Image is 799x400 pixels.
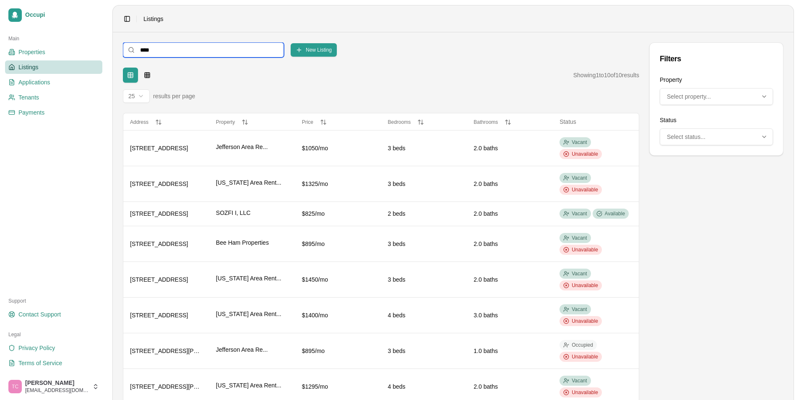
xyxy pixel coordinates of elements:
nav: breadcrumb [143,15,163,23]
div: 4 beds [388,311,460,319]
div: 3 beds [388,180,460,188]
a: Privacy Policy [5,341,102,355]
label: Property [660,76,682,83]
span: Select status... [667,133,705,141]
span: [US_STATE] Area Rent... [216,310,281,318]
span: [US_STATE] Area Rent... [216,381,281,390]
div: 2.0 baths [474,209,546,218]
span: [US_STATE] Area Rent... [216,178,281,187]
span: Vacant [572,270,587,277]
button: Property [216,119,289,125]
a: Tenants [5,91,102,104]
button: Address [130,119,203,125]
div: 2.0 baths [474,275,546,284]
div: Legal [5,328,102,341]
div: $895/mo [302,347,375,355]
div: 2.0 baths [474,180,546,188]
span: Terms of Service [18,359,62,367]
span: Unavailable [572,151,598,157]
div: Filters [660,53,773,65]
span: Vacant [572,210,587,217]
div: $895/mo [302,240,375,248]
span: [US_STATE] Area Rent... [216,274,281,282]
span: Property [216,119,235,125]
span: Vacant [572,139,587,146]
span: Available [605,210,625,217]
a: Applications [5,76,102,89]
button: New Listing [291,43,337,57]
button: Multi-select: 0 of 21 options selected. Select property... [660,88,773,105]
span: Unavailable [572,186,598,193]
div: 3 beds [388,347,460,355]
div: [STREET_ADDRESS] [130,144,203,152]
div: $1295/mo [302,382,375,391]
div: 3 beds [388,144,460,152]
div: Main [5,32,102,45]
span: Select property... [667,92,711,101]
div: 3.0 baths [474,311,546,319]
button: Multi-select: 0 of 4 options selected. Select status... [660,128,773,145]
div: $1400/mo [302,311,375,319]
span: Jefferson Area Re... [216,143,268,151]
a: Listings [5,60,102,74]
span: [EMAIL_ADDRESS][DOMAIN_NAME] [25,387,89,394]
span: SOZFI I, LLC [216,209,250,217]
div: [STREET_ADDRESS] [130,240,203,248]
div: Support [5,294,102,308]
img: Trudy Childers [8,380,22,393]
span: Listings [18,63,38,71]
div: $1450/mo [302,275,375,284]
span: Properties [18,48,45,56]
span: Bee Ham Properties [216,238,269,247]
div: 3 beds [388,275,460,284]
button: Card-based grid layout [140,68,155,83]
a: Terms of Service [5,356,102,370]
div: $1325/mo [302,180,375,188]
span: Unavailable [572,353,598,360]
span: Unavailable [572,282,598,289]
a: Properties [5,45,102,59]
div: [STREET_ADDRESS] [130,180,203,188]
span: Contact Support [18,310,61,319]
span: Tenants [18,93,39,102]
span: [PERSON_NAME] [25,379,89,387]
div: $825/mo [302,209,375,218]
button: Tabular view with sorting [123,68,138,83]
span: Address [130,119,148,125]
span: Bedrooms [388,119,411,125]
span: Status [560,118,576,125]
div: [STREET_ADDRESS] [130,275,203,284]
span: Applications [18,78,50,86]
div: [STREET_ADDRESS] [130,209,203,218]
button: Price [302,119,375,125]
span: Vacant [572,377,587,384]
div: Showing 1 to 10 of 10 results [573,71,639,79]
span: Payments [18,108,44,117]
div: 2.0 baths [474,144,546,152]
button: Trudy Childers[PERSON_NAME][EMAIL_ADDRESS][DOMAIN_NAME] [5,376,102,397]
a: Payments [5,106,102,119]
span: Price [302,119,313,125]
div: 2.0 baths [474,240,546,248]
span: Vacant [572,235,587,241]
span: Privacy Policy [18,344,55,352]
a: Occupi [5,5,102,25]
div: 1.0 baths [474,347,546,355]
button: Bathrooms [474,119,546,125]
span: Bathrooms [474,119,498,125]
span: Unavailable [572,246,598,253]
div: 4 beds [388,382,460,391]
div: [STREET_ADDRESS] [130,311,203,319]
div: 2.0 baths [474,382,546,391]
span: Listings [143,15,163,23]
span: Vacant [572,306,587,313]
button: Bedrooms [388,119,460,125]
div: 3 beds [388,240,460,248]
span: results per page [153,92,195,100]
span: Unavailable [572,318,598,324]
div: $1050/mo [302,144,375,152]
div: 2 beds [388,209,460,218]
span: Vacant [572,175,587,181]
span: Occupi [25,11,99,19]
div: [STREET_ADDRESS][PERSON_NAME] [130,382,203,391]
